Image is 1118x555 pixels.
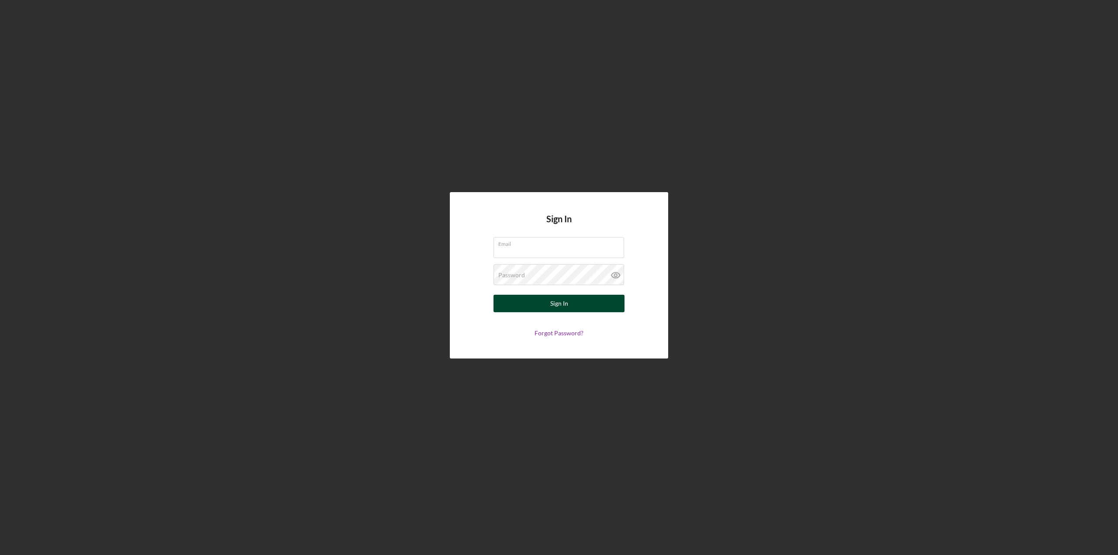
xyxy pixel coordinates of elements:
[550,295,568,312] div: Sign In
[535,329,583,337] a: Forgot Password?
[546,214,572,237] h4: Sign In
[498,238,624,247] label: Email
[493,295,625,312] button: Sign In
[498,272,525,279] label: Password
